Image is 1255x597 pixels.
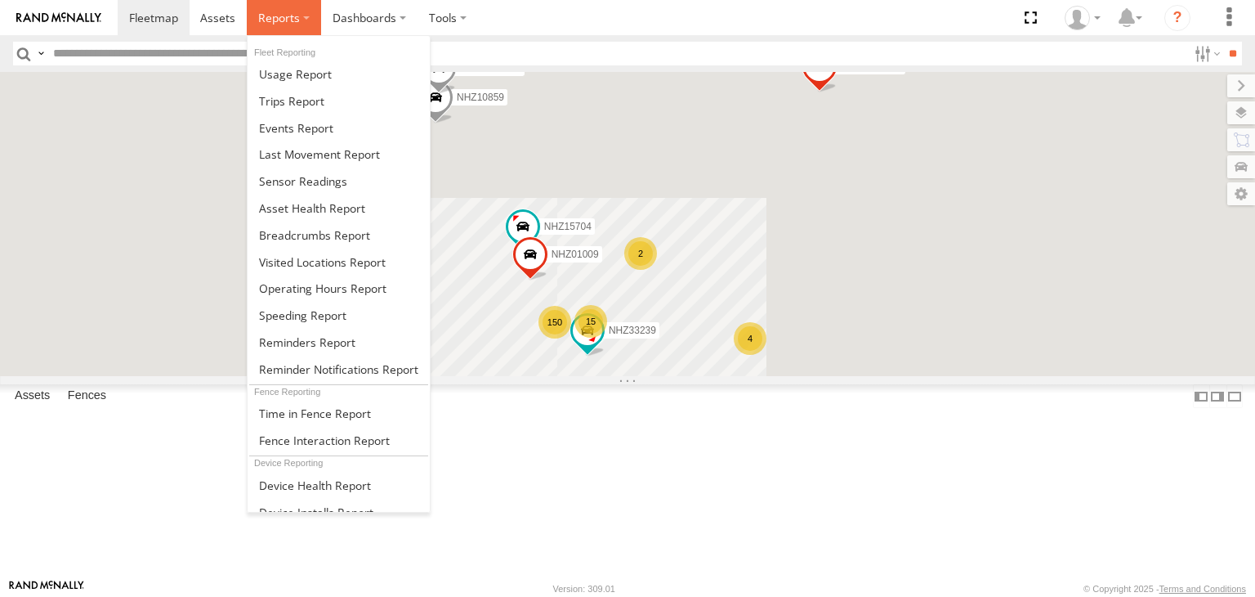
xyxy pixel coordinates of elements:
a: Visited Locations Report [248,249,430,276]
div: © Copyright 2025 - [1083,584,1246,594]
div: 15 [574,305,607,338]
a: Device Health Report [248,472,430,499]
i: ? [1164,5,1190,31]
span: NHZ15704 [544,221,592,232]
a: Fleet Speed Report [248,302,430,329]
a: Reminders Report [248,329,430,356]
div: 2 [624,237,657,270]
a: Breadcrumbs Report [248,222,430,249]
a: Trips Report [248,88,430,114]
label: Search Filter Options [1188,42,1223,65]
label: Map Settings [1227,182,1255,205]
label: Dock Summary Table to the Left [1193,384,1209,408]
a: Usage Report [248,61,430,88]
label: Dock Summary Table to the Right [1209,384,1226,408]
div: Zulema McIntosch [1059,6,1106,30]
a: Service Reminder Notifications Report [248,356,430,383]
a: Device Installs Report [248,499,430,526]
span: NHZ33239 [609,325,656,336]
div: Version: 309.01 [553,584,615,594]
span: NHZ01009 [552,249,599,260]
a: Full Events Report [248,114,430,141]
label: Fences [60,385,114,408]
a: Sensor Readings [248,168,430,195]
a: Fence Interaction Report [248,427,430,454]
img: rand-logo.svg [16,12,101,24]
a: Visit our Website [9,581,84,597]
label: Search Query [34,42,47,65]
a: Terms and Conditions [1159,584,1246,594]
a: Asset Operating Hours Report [248,275,430,302]
a: Last Movement Report [248,141,430,168]
a: Time in Fences Report [248,400,430,427]
div: 150 [538,306,571,339]
span: NHZ10859 [457,92,504,104]
div: 4 [734,322,766,355]
a: Asset Health Report [248,195,430,222]
label: Hide Summary Table [1226,384,1243,408]
label: Assets [7,385,58,408]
